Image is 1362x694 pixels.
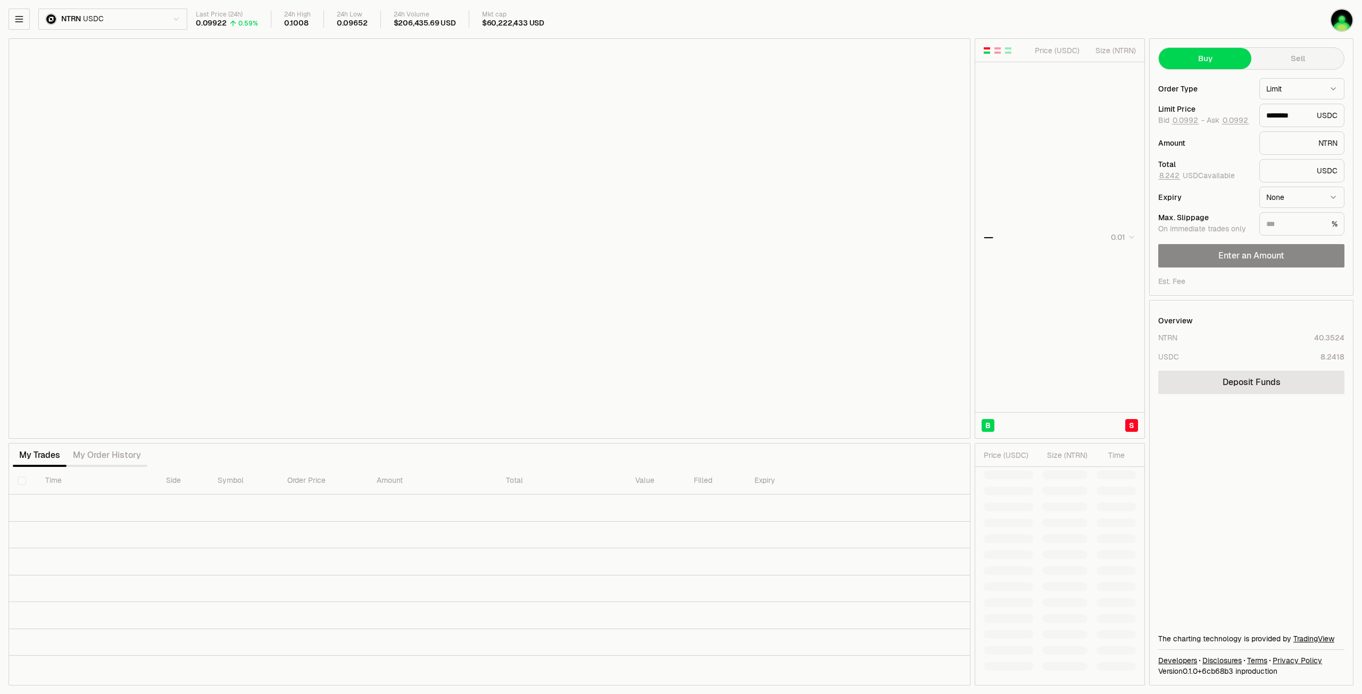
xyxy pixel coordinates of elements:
div: % [1259,212,1344,236]
div: Amount [1158,139,1251,147]
button: My Order History [67,445,147,466]
img: NTRN Logo [46,14,56,24]
span: Bid - [1158,116,1205,126]
div: Order Type [1158,85,1251,93]
th: Symbol [209,467,279,495]
div: On immediate trades only [1158,224,1251,234]
th: Amount [368,467,497,495]
div: 40.3524 [1314,332,1344,343]
span: USDC available [1158,171,1235,180]
th: Order Price [279,467,368,495]
span: S [1129,420,1134,431]
div: Limit Price [1158,105,1251,113]
th: Total [497,467,627,495]
div: Size ( NTRN ) [1089,45,1136,56]
a: TradingView [1293,634,1334,643]
div: The charting technology is provided by [1158,633,1344,644]
button: Show Sell Orders Only [993,46,1002,55]
div: NTRN [1158,332,1177,343]
a: Developers [1158,655,1197,666]
a: Disclosures [1202,655,1242,666]
div: Price ( USDC ) [1032,45,1079,56]
button: Buy [1159,48,1251,69]
img: TommyX [1331,10,1352,31]
div: 0.59% [238,19,258,28]
th: Expiry [746,467,862,495]
div: 0.09652 [337,19,368,28]
button: Sell [1251,48,1344,69]
div: Time [1097,450,1125,461]
span: B [985,420,991,431]
div: Price ( USDC ) [984,450,1033,461]
div: USDC [1259,159,1344,182]
div: $206,435.69 USD [394,19,456,28]
div: $60,222,433 USD [482,19,544,28]
div: — [984,230,993,245]
div: 0.09922 [196,19,227,28]
div: Total [1158,161,1251,168]
div: NTRN [1259,131,1344,155]
a: Privacy Policy [1273,655,1322,666]
button: Show Buy Orders Only [1004,46,1012,55]
div: Last Price (24h) [196,11,258,19]
button: 8.242 [1158,171,1181,180]
div: USDC [1158,352,1179,362]
button: 0.0992 [1222,116,1249,124]
div: 8.2418 [1321,352,1344,362]
button: Limit [1259,78,1344,99]
div: Est. Fee [1158,276,1185,287]
th: Filled [685,467,745,495]
a: Terms [1247,655,1267,666]
div: USDC [1259,104,1344,127]
th: Side [157,467,209,495]
span: 6cb68b345574bc3f54e31455e084eb1af33bdf5f [1202,666,1233,676]
div: Mkt cap [482,11,544,19]
th: Time [37,467,157,495]
div: Expiry [1158,194,1251,201]
div: Overview [1158,315,1193,326]
div: 24h High [284,11,311,19]
a: Deposit Funds [1158,371,1344,394]
iframe: Financial Chart [9,39,970,438]
th: Value [627,467,685,495]
span: Ask [1207,116,1249,126]
button: My Trades [13,445,67,466]
button: Select all [18,476,26,485]
button: 0.0992 [1172,116,1199,124]
div: Size ( NTRN ) [1042,450,1087,461]
div: 24h Volume [394,11,456,19]
div: Version 0.1.0 + in production [1158,666,1344,676]
span: USDC [83,14,103,24]
button: None [1259,187,1344,208]
div: Max. Slippage [1158,214,1251,221]
button: 0.01 [1108,231,1136,244]
div: 0.1008 [284,19,309,28]
span: NTRN [61,14,81,24]
button: Show Buy and Sell Orders [983,46,991,55]
div: 24h Low [337,11,368,19]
